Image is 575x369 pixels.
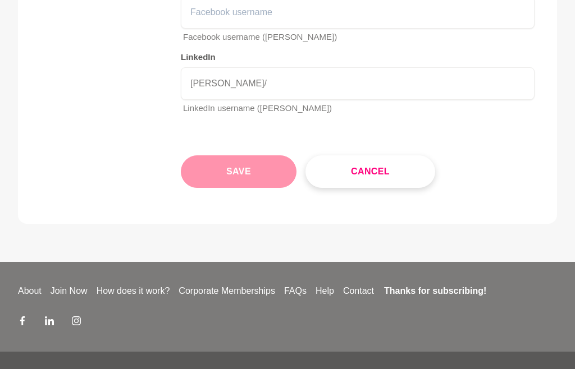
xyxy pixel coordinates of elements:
[46,284,92,298] a: Join Now
[311,284,339,298] a: Help
[181,67,535,100] input: LinkedIn username
[339,284,378,298] a: Contact
[13,284,46,298] a: About
[181,155,296,188] button: Save
[45,316,54,329] a: LinkedIn
[384,284,550,298] h4: Thanks for subscribing!
[92,284,175,298] a: How does it work?
[183,102,535,115] p: LinkedIn username ([PERSON_NAME])
[305,155,435,188] button: Cancel
[174,284,280,298] a: Corporate Memberships
[183,31,535,44] p: Facebook username ([PERSON_NAME])
[280,284,311,298] a: FAQs
[18,316,27,329] a: Facebook
[181,52,535,63] h5: LinkedIn
[72,316,81,329] a: Instagram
